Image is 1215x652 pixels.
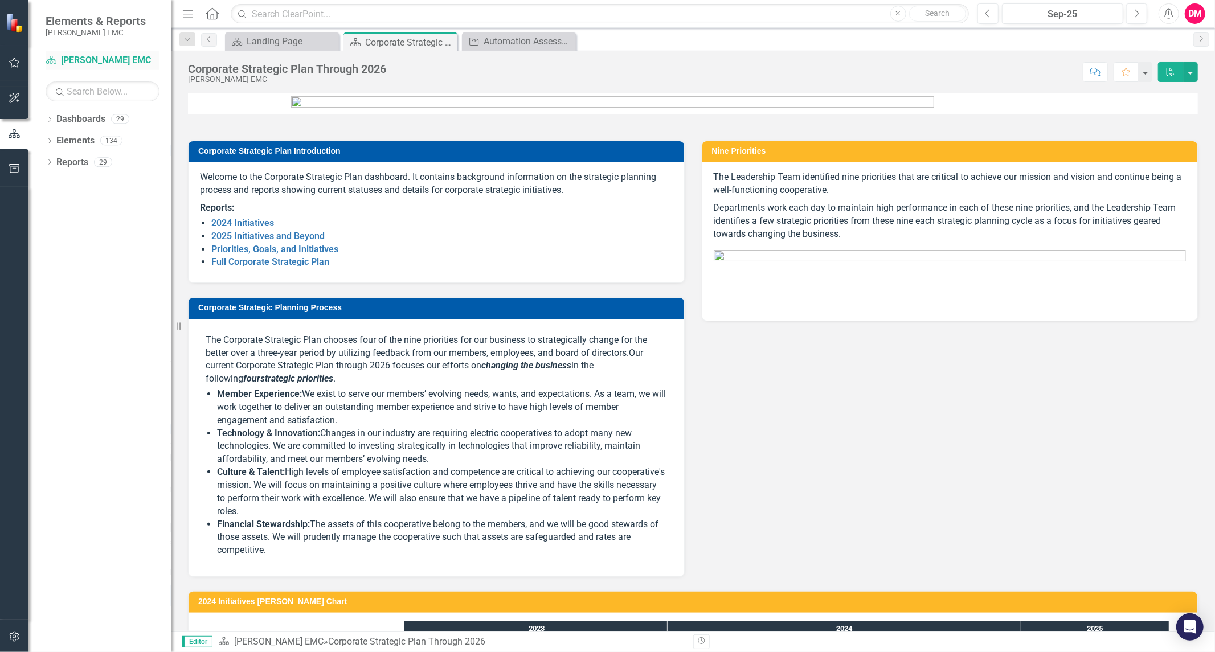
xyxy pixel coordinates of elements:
a: Automation Assessment & Planning - Phase 2 [465,34,573,48]
img: ClearPoint Strategy [6,13,26,33]
p: The Leadership Team identified nine priorities that are critical to achieve our mission and visio... [714,171,1187,199]
strong: strategic priorities [260,373,333,384]
a: [PERSON_NAME] EMC [234,636,324,647]
strong: Member Experience: [217,388,302,399]
a: Reports [56,156,88,169]
div: Sep-25 [1006,7,1119,21]
span: Elements & Reports [46,14,146,28]
div: 134 [100,136,122,146]
small: [PERSON_NAME] EMC [46,28,146,37]
div: Corporate Strategic Plan Through 2026 [328,636,485,647]
div: 29 [94,157,112,167]
button: DM [1185,3,1205,24]
div: Corporate Strategic Plan Through 2026 [365,35,455,50]
div: 29 [111,114,129,124]
img: CSP%20Banner.png [291,96,1094,112]
div: Open Intercom Messenger [1176,613,1204,641]
img: Corporate%20Strategic%20Planning_Cropped.jpg [714,250,1187,265]
button: Search [909,6,966,22]
button: Sep-25 [1002,3,1123,24]
div: » [218,635,685,649]
a: Priorities, Goals, and Initiatives [211,244,338,255]
h3: Corporate Strategic Plan Introduction [198,147,678,155]
input: Search ClearPoint... [231,4,969,24]
h3: 2024 Initiatives [PERSON_NAME] Chart [198,597,1192,606]
p: Welcome to the Corporate Strategic Plan dashboard. It contains background information on the stra... [200,171,673,199]
h3: Corporate Strategic Planning Process [198,304,678,312]
a: [PERSON_NAME] EMC [46,54,159,67]
div: [PERSON_NAME] EMC [188,75,386,84]
p: Our current Corporate Strategic Plan through 2026 focuses our efforts on in the following . [206,334,667,386]
strong: Financial Stewardship: [217,519,310,530]
em: four [243,373,260,384]
a: Dashboards [56,113,105,126]
span: The Corporate Strategic Plan chooses four of the nine priorities for our business to strategicall... [206,334,647,358]
a: 2025 Initiatives and Beyond [211,231,325,241]
strong: Culture & Talent: [217,466,285,477]
em: changing the business [481,360,571,371]
span: Editor [182,636,212,647]
li: High levels of employee satisfaction and competence are critical to achieving our cooperative's m... [217,466,667,518]
strong: Reports: [200,202,234,213]
li: Changes in our industry are requiring electric cooperatives to adopt many new technologies. We ar... [217,427,667,466]
span: Search [925,9,950,18]
span: The assets of this cooperative belong to the members, and we will be good stewards of those asset... [217,519,658,556]
p: Departments work each day to maintain high performance in each of these nine priorities, and the ... [714,199,1187,243]
div: 2024 [668,621,1021,636]
h3: Nine Priorities [712,147,1192,155]
div: 2023 [406,621,668,636]
strong: Technology & Innovation: [217,428,320,438]
li: We exist to serve our members’ evolving needs, wants, and expectations. As a team, we will work t... [217,388,667,427]
input: Search Below... [46,81,159,101]
a: Landing Page [228,34,336,48]
div: Landing Page [247,34,336,48]
div: Corporate Strategic Plan Through 2026 [188,63,386,75]
a: Elements [56,134,95,147]
div: 2025 [1021,621,1169,636]
a: Full Corporate Strategic Plan [211,256,329,267]
a: 2024 Initiatives [211,218,274,228]
div: Automation Assessment & Planning - Phase 2 [484,34,573,48]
